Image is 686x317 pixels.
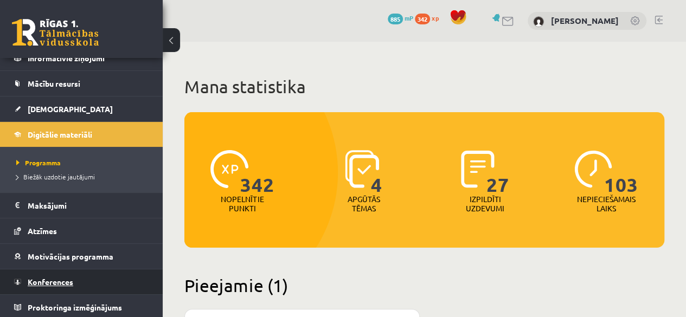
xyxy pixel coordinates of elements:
h2: Pieejamie (1) [184,275,664,296]
a: Atzīmes [14,218,149,243]
p: Izpildīti uzdevumi [464,195,506,213]
a: Informatīvie ziņojumi [14,46,149,70]
img: icon-learned-topics-4a711ccc23c960034f471b6e78daf4a3bad4a20eaf4de84257b87e66633f6470.svg [345,150,379,188]
span: 885 [388,14,403,24]
p: Apgūtās tēmas [343,195,385,213]
span: 27 [486,150,509,195]
span: xp [432,14,439,22]
a: [DEMOGRAPHIC_DATA] [14,96,149,121]
a: 342 xp [415,14,444,22]
span: mP [405,14,413,22]
a: [PERSON_NAME] [551,15,619,26]
span: 342 [415,14,430,24]
legend: Informatīvie ziņojumi [28,46,149,70]
a: Digitālie materiāli [14,122,149,147]
span: 4 [371,150,382,195]
a: Programma [16,158,152,167]
span: 342 [240,150,274,195]
h1: Mana statistika [184,76,664,98]
img: icon-completed-tasks-ad58ae20a441b2904462921112bc710f1caf180af7a3daa7317a5a94f2d26646.svg [461,150,495,188]
span: Digitālie materiāli [28,130,92,139]
img: Terēza Jermaka [533,16,544,27]
img: icon-clock-7be60019b62300814b6bd22b8e044499b485619524d84068768e800edab66f18.svg [574,150,612,188]
p: Nepieciešamais laiks [577,195,636,213]
a: Biežāk uzdotie jautājumi [16,172,152,182]
span: 103 [604,150,638,195]
a: 885 mP [388,14,413,22]
a: Maksājumi [14,193,149,218]
span: Mācību resursi [28,79,80,88]
legend: Maksājumi [28,193,149,218]
a: Mācību resursi [14,71,149,96]
img: icon-xp-0682a9bc20223a9ccc6f5883a126b849a74cddfe5390d2b41b4391c66f2066e7.svg [210,150,248,188]
span: Proktoringa izmēģinājums [28,302,122,312]
span: Programma [16,158,61,167]
p: Nopelnītie punkti [221,195,264,213]
span: Biežāk uzdotie jautājumi [16,172,95,181]
a: Motivācijas programma [14,244,149,269]
span: Konferences [28,277,73,287]
span: [DEMOGRAPHIC_DATA] [28,104,113,114]
a: Konferences [14,269,149,294]
span: Atzīmes [28,226,57,236]
span: Motivācijas programma [28,251,113,261]
a: Rīgas 1. Tālmācības vidusskola [12,19,99,46]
